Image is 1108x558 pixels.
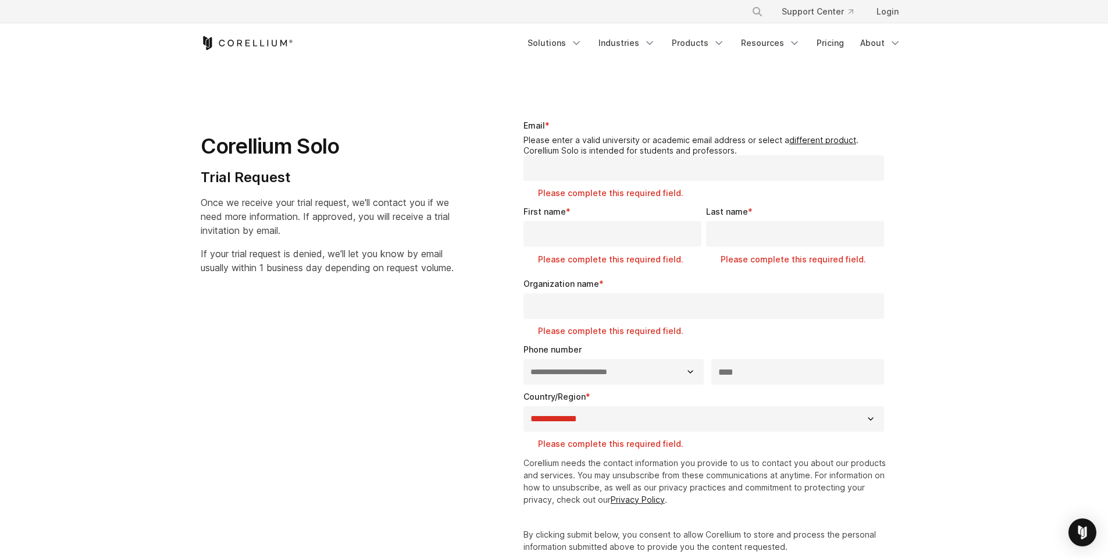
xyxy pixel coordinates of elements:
[772,1,863,22] a: Support Center
[706,207,748,216] span: Last name
[1068,518,1096,546] div: Open Intercom Messenger
[523,207,566,216] span: First name
[789,135,856,145] a: different product
[521,33,589,54] a: Solutions
[592,33,662,54] a: Industries
[538,254,706,265] label: Please complete this required field.
[201,197,450,236] span: Once we receive your trial request, we'll contact you if we need more information. If approved, y...
[523,344,582,354] span: Phone number
[538,438,889,450] label: Please complete this required field.
[201,36,293,50] a: Corellium Home
[523,135,889,155] legend: Please enter a valid university or academic email address or select a . Corellium Solo is intende...
[665,33,732,54] a: Products
[538,325,889,337] label: Please complete this required field.
[523,528,889,553] p: By clicking submit below, you consent to allow Corellium to store and process the personal inform...
[201,133,454,159] h1: Corellium Solo
[867,1,908,22] a: Login
[810,33,851,54] a: Pricing
[201,169,454,186] h4: Trial Request
[523,120,545,130] span: Email
[747,1,768,22] button: Search
[523,457,889,506] p: Corellium needs the contact information you provide to us to contact you about our products and s...
[521,33,908,54] div: Navigation Menu
[734,33,807,54] a: Resources
[523,392,586,401] span: Country/Region
[201,248,454,273] span: If your trial request is denied, we'll let you know by email usually within 1 business day depend...
[738,1,908,22] div: Navigation Menu
[853,33,908,54] a: About
[721,254,889,265] label: Please complete this required field.
[538,187,889,199] label: Please complete this required field.
[523,279,599,289] span: Organization name
[611,495,665,504] a: Privacy Policy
